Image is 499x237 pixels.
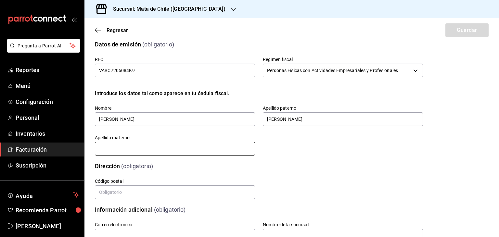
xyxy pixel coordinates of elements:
[7,39,80,53] button: Pregunta a Parrot AI
[16,145,79,154] span: Facturación
[16,191,70,199] span: Ayuda
[71,17,77,22] button: open_drawer_menu
[263,57,423,62] label: Regimen fiscal
[95,185,255,199] input: Obligatorio
[18,43,70,49] span: Pregunta a Parrot AI
[5,47,80,54] a: Pregunta a Parrot AI
[16,129,79,138] span: Inventarios
[95,162,120,170] div: Dirección
[263,222,423,227] label: Nombre de la sucursal
[267,67,398,74] span: Personas Físicas con Actividades Empresariales y Profesionales
[95,90,423,97] div: Introduce los datos tal como aparece en tu ćedula fiscal.
[108,5,225,13] h3: Sucursal: Mata de Chile ([GEOGRAPHIC_DATA])
[95,27,128,33] button: Regresar
[154,205,186,214] div: (obligatorio)
[107,27,128,33] span: Regresar
[95,135,255,140] label: Apellido materno
[16,81,79,90] span: Menú
[95,57,255,62] label: RFC
[16,206,79,215] span: Recomienda Parrot
[121,162,153,170] div: (obligatorio)
[16,222,79,231] span: [PERSON_NAME]
[16,161,79,170] span: Suscripción
[95,179,255,183] label: Código postal
[95,222,255,227] label: Correo electrónico
[95,106,255,110] label: Nombre
[16,97,79,106] span: Configuración
[16,66,79,74] span: Reportes
[95,205,153,214] div: Información adicional
[263,106,423,110] label: Apellido paterno
[16,113,79,122] span: Personal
